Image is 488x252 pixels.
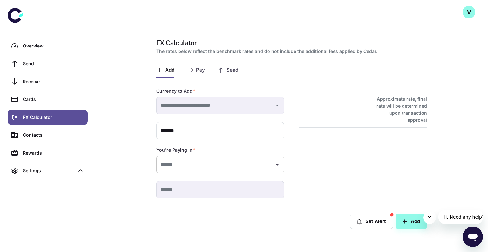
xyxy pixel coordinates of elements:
button: V [463,6,475,18]
div: Cards [23,96,84,103]
a: Overview [8,38,88,54]
span: Add [165,67,174,73]
span: Send [227,67,238,73]
span: Hi. Need any help? [4,4,46,10]
div: FX Calculator [23,114,84,121]
div: Settings [23,167,74,174]
div: Contacts [23,132,84,139]
button: Open [273,160,282,169]
a: Contacts [8,127,88,143]
iframe: Button to launch messaging window [463,227,483,247]
button: Add [396,214,427,229]
a: Rewards [8,145,88,161]
h6: Approximate rate, final rate will be determined upon transaction approval [369,96,427,124]
h2: The rates below reflect the benchmark rates and do not include the additional fees applied by Cedar. [156,48,424,55]
span: Pay [196,67,205,73]
iframe: Close message [423,211,436,224]
a: Send [8,56,88,71]
label: Currency to Add [156,88,196,94]
div: Receive [23,78,84,85]
button: Set Alert [350,214,393,229]
div: Settings [8,163,88,178]
div: Overview [23,42,84,49]
iframe: Message from company [438,210,483,224]
div: Send [23,60,84,67]
a: Receive [8,74,88,89]
a: Cards [8,92,88,107]
h1: FX Calculator [156,38,424,48]
a: FX Calculator [8,110,88,125]
label: You're Paying In [156,147,196,153]
div: Rewards [23,149,84,156]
